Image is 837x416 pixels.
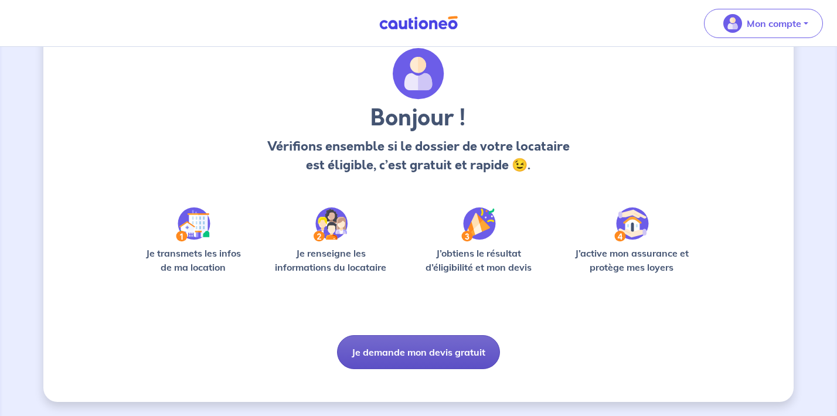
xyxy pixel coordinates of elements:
p: J’obtiens le résultat d’éligibilité et mon devis [413,246,545,274]
button: illu_account_valid_menu.svgMon compte [704,9,823,38]
p: Je renseigne les informations du locataire [268,246,394,274]
h3: Bonjour ! [264,104,573,132]
p: Vérifions ensemble si le dossier de votre locataire est éligible, c’est gratuit et rapide 😉. [264,137,573,175]
p: Mon compte [747,16,801,30]
p: Je transmets les infos de ma location [137,246,249,274]
p: J’active mon assurance et protège mes loyers [563,246,700,274]
img: /static/bfff1cf634d835d9112899e6a3df1a5d/Step-4.svg [614,207,649,241]
img: Cautioneo [375,16,462,30]
img: illu_account_valid_menu.svg [723,14,742,33]
img: /static/c0a346edaed446bb123850d2d04ad552/Step-2.svg [314,207,348,241]
img: /static/90a569abe86eec82015bcaae536bd8e6/Step-1.svg [176,207,210,241]
button: Je demande mon devis gratuit [337,335,500,369]
img: /static/f3e743aab9439237c3e2196e4328bba9/Step-3.svg [461,207,496,241]
img: archivate [393,48,444,100]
